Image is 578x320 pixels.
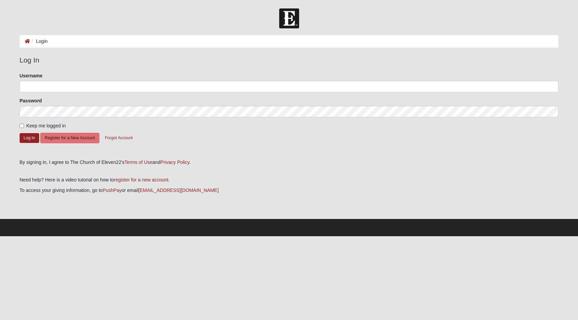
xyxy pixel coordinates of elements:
button: Forgot Account [100,133,137,143]
div: By signing in, I agree to The Church of Eleven22's and . [20,159,559,166]
a: Terms of Use [124,159,152,165]
img: Church of Eleven22 Logo [279,8,299,28]
a: Privacy Policy [160,159,189,165]
legend: Log In [20,55,559,66]
span: Keep me logged in [26,123,66,128]
p: To access your giving information, go to or email [20,187,559,194]
p: Need help? Here is a video tutorial on how to . [20,176,559,183]
a: register for a new account [114,177,168,182]
li: Login [30,38,48,45]
a: PushPay [103,188,122,193]
label: Username [20,72,43,79]
input: Keep me logged in [20,124,24,128]
button: Register for a New Account [40,133,99,143]
label: Password [20,97,42,104]
button: Log In [20,133,39,143]
a: [EMAIL_ADDRESS][DOMAIN_NAME] [139,188,219,193]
